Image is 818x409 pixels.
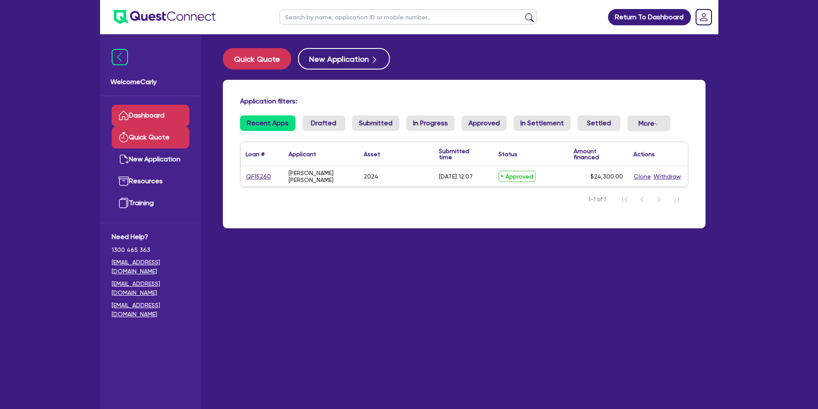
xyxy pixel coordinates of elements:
[364,151,380,157] div: Asset
[112,245,189,254] span: 1300 465 363
[112,49,128,65] img: icon-menu-close
[280,9,537,24] input: Search by name, application ID or mobile number...
[590,173,623,180] span: $24,300.00
[119,132,129,142] img: quick-quote
[112,232,189,242] span: Need Help?
[352,115,399,131] a: Submitted
[112,258,189,276] a: [EMAIL_ADDRESS][DOMAIN_NAME]
[112,192,189,214] a: Training
[110,77,191,87] span: Welcome Carly
[223,48,291,70] button: Quick Quote
[439,148,480,160] div: Submitted time
[298,48,390,70] button: New Application
[302,115,345,131] a: Drafted
[364,173,378,180] div: 2024
[119,154,129,164] img: new-application
[653,172,681,182] button: Withdraw
[112,105,189,127] a: Dashboard
[112,127,189,148] a: Quick Quote
[499,151,517,157] div: Status
[114,10,216,24] img: quest-connect-logo-blue
[112,148,189,170] a: New Application
[668,191,685,208] button: Last Page
[240,115,295,131] a: Recent Apps
[608,9,691,25] a: Return To Dashboard
[627,115,670,131] button: Dropdown toggle
[406,115,455,131] a: In Progress
[119,198,129,208] img: training
[112,301,189,319] a: [EMAIL_ADDRESS][DOMAIN_NAME]
[112,170,189,192] a: Resources
[289,170,353,183] div: [PERSON_NAME] [PERSON_NAME]
[246,172,271,182] a: QF15260
[499,171,535,182] span: Approved
[633,151,655,157] div: Actions
[651,191,668,208] button: Next Page
[112,279,189,297] a: [EMAIL_ADDRESS][DOMAIN_NAME]
[693,6,715,28] a: Dropdown toggle
[119,176,129,186] img: resources
[633,191,651,208] button: Previous Page
[574,148,623,160] div: Amount financed
[223,48,298,70] a: Quick Quote
[588,195,606,204] span: 1-1 of 1
[578,115,620,131] a: Settled
[633,172,651,182] button: Clone
[462,115,507,131] a: Approved
[289,151,316,157] div: Applicant
[240,97,688,105] h4: Application filters:
[246,151,265,157] div: Loan #
[514,115,571,131] a: In Settlement
[439,173,473,180] div: [DATE] 12:07
[616,191,633,208] button: First Page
